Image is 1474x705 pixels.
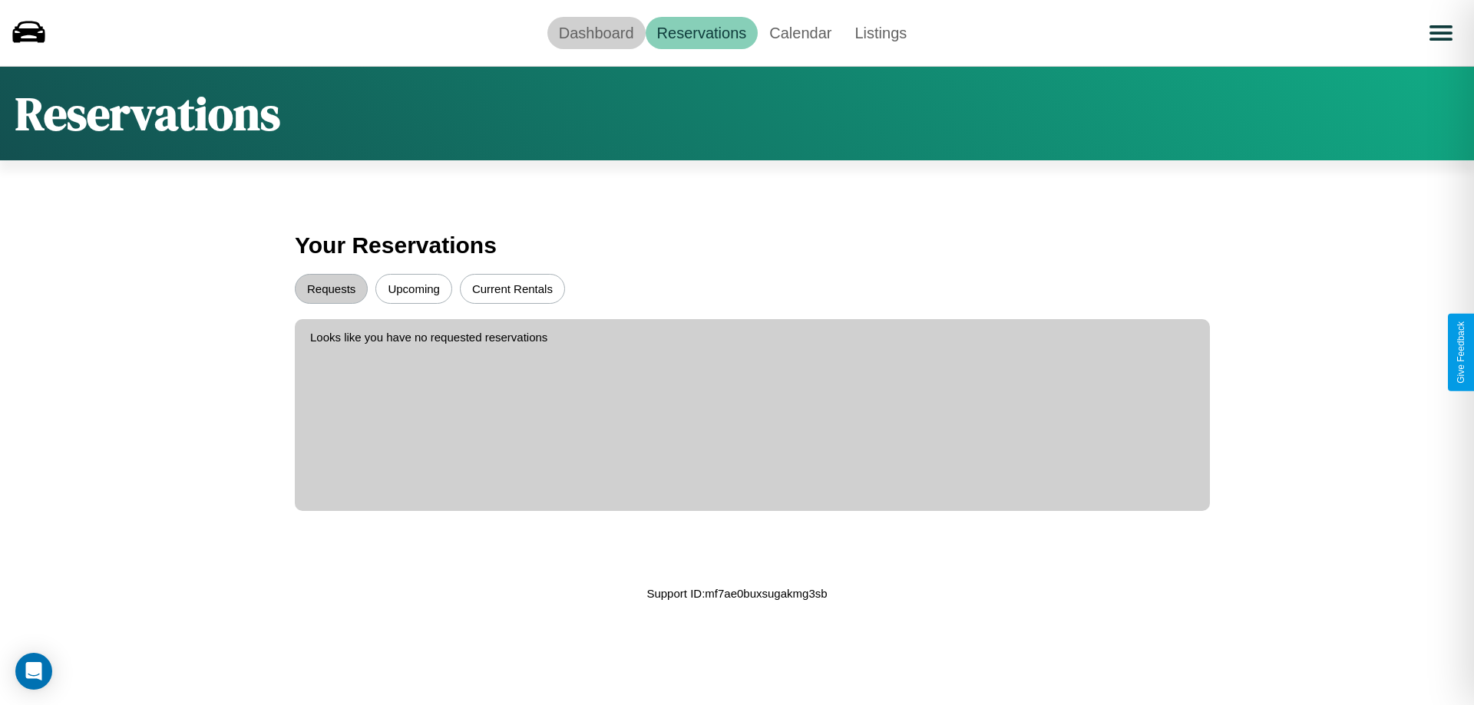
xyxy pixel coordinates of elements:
[547,17,646,49] a: Dashboard
[646,583,827,604] p: Support ID: mf7ae0buxsugakmg3sb
[15,653,52,690] div: Open Intercom Messenger
[375,274,452,304] button: Upcoming
[758,17,843,49] a: Calendar
[646,17,758,49] a: Reservations
[15,82,280,145] h1: Reservations
[1419,12,1462,54] button: Open menu
[295,225,1179,266] h3: Your Reservations
[1456,321,1466,384] div: Give Feedback
[460,274,565,304] button: Current Rentals
[295,274,368,304] button: Requests
[310,327,1195,348] p: Looks like you have no requested reservations
[843,17,918,49] a: Listings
